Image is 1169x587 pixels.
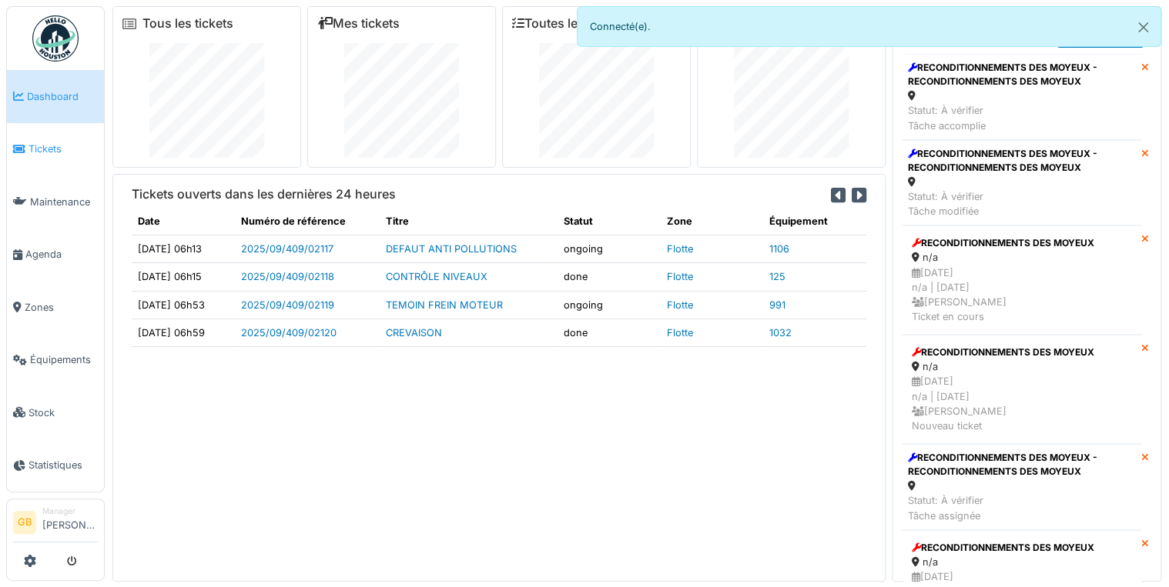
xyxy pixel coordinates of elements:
[28,142,98,156] span: Tickets
[132,263,235,291] td: [DATE] 06h15
[386,271,487,282] a: CONTRÔLE NIVEAUX
[660,208,763,235] th: Zone
[769,243,789,255] a: 1106
[386,327,442,339] a: CREVAISON
[27,89,98,104] span: Dashboard
[666,271,692,282] a: Flotte
[902,54,1141,140] a: RECONDITIONNEMENTS DES MOYEUX - RECONDITIONNEMENTS DES MOYEUX Statut: À vérifierTâche accomplie
[132,291,235,319] td: [DATE] 06h53
[7,281,104,334] a: Zones
[908,493,1135,522] div: Statut: À vérifier Tâche assignée
[30,352,98,367] span: Équipements
[7,439,104,492] a: Statistiques
[558,235,661,263] td: ongoing
[902,225,1141,335] a: RECONDITIONNEMENTS DES MOYEUX n/a [DATE]n/a | [DATE] [PERSON_NAME]Ticket en cours
[28,405,98,420] span: Stock
[666,243,692,255] a: Flotte
[13,511,36,534] li: GB
[558,291,661,319] td: ongoing
[32,15,79,62] img: Badge_color-CXgf-gQk.svg
[42,505,98,517] div: Manager
[577,6,1161,47] div: Connecté(e).
[912,359,1131,374] div: n/a
[763,208,866,235] th: Équipement
[241,299,334,311] a: 2025/09/409/02119
[28,458,98,472] span: Statistiques
[317,16,400,31] a: Mes tickets
[769,327,792,339] a: 1032
[769,271,785,282] a: 125
[142,16,233,31] a: Tous les tickets
[386,243,517,255] a: DEFAUT ANTI POLLUTIONS
[132,235,235,263] td: [DATE] 06h13
[558,319,661,346] td: done
[912,374,1131,433] div: [DATE] n/a | [DATE] [PERSON_NAME] Nouveau ticket
[908,61,1135,88] div: RECONDITIONNEMENTS DES MOYEUX - RECONDITIONNEMENTS DES MOYEUX
[558,208,661,235] th: Statut
[30,195,98,209] span: Maintenance
[7,386,104,439] a: Stock
[241,327,337,339] a: 2025/09/409/02120
[902,444,1141,530] a: RECONDITIONNEMENTS DES MOYEUX - RECONDITIONNEMENTS DES MOYEUX Statut: À vérifierTâche assignée
[902,140,1141,226] a: RECONDITIONNEMENTS DES MOYEUX - RECONDITIONNEMENTS DES MOYEUX Statut: À vérifierTâche modifiée
[908,147,1135,175] div: RECONDITIONNEMENTS DES MOYEUX - RECONDITIONNEMENTS DES MOYEUX
[132,319,235,346] td: [DATE] 06h59
[7,228,104,282] a: Agenda
[912,345,1131,359] div: RECONDITIONNEMENTS DES MOYEUX
[912,236,1131,250] div: RECONDITIONNEMENTS DES MOYEUX
[25,300,98,315] span: Zones
[25,247,98,262] span: Agenda
[7,175,104,228] a: Maintenance
[908,189,1135,218] div: Statut: À vérifier Tâche modifiée
[7,334,104,387] a: Équipements
[241,243,333,255] a: 2025/09/409/02117
[235,208,380,235] th: Numéro de référence
[666,299,692,311] a: Flotte
[912,250,1131,265] div: n/a
[1126,7,1161,48] button: Close
[912,265,1131,325] div: [DATE] n/a | [DATE] [PERSON_NAME] Ticket en cours
[132,187,396,202] h6: Tickets ouverts dans les dernières 24 heures
[908,451,1135,479] div: RECONDITIONNEMENTS DES MOYEUX - RECONDITIONNEMENTS DES MOYEUX
[13,505,98,542] a: GB Manager[PERSON_NAME]
[132,208,235,235] th: Date
[908,103,1135,132] div: Statut: À vérifier Tâche accomplie
[386,299,503,311] a: TEMOIN FREIN MOTEUR
[42,505,98,539] li: [PERSON_NAME]
[769,299,785,311] a: 991
[380,208,557,235] th: Titre
[241,271,334,282] a: 2025/09/409/02118
[7,123,104,176] a: Tickets
[912,541,1131,555] div: RECONDITIONNEMENTS DES MOYEUX
[558,263,661,291] td: done
[666,327,692,339] a: Flotte
[7,70,104,123] a: Dashboard
[912,555,1131,569] div: n/a
[512,16,627,31] a: Toutes les tâches
[902,335,1141,444] a: RECONDITIONNEMENTS DES MOYEUX n/a [DATE]n/a | [DATE] [PERSON_NAME]Nouveau ticket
